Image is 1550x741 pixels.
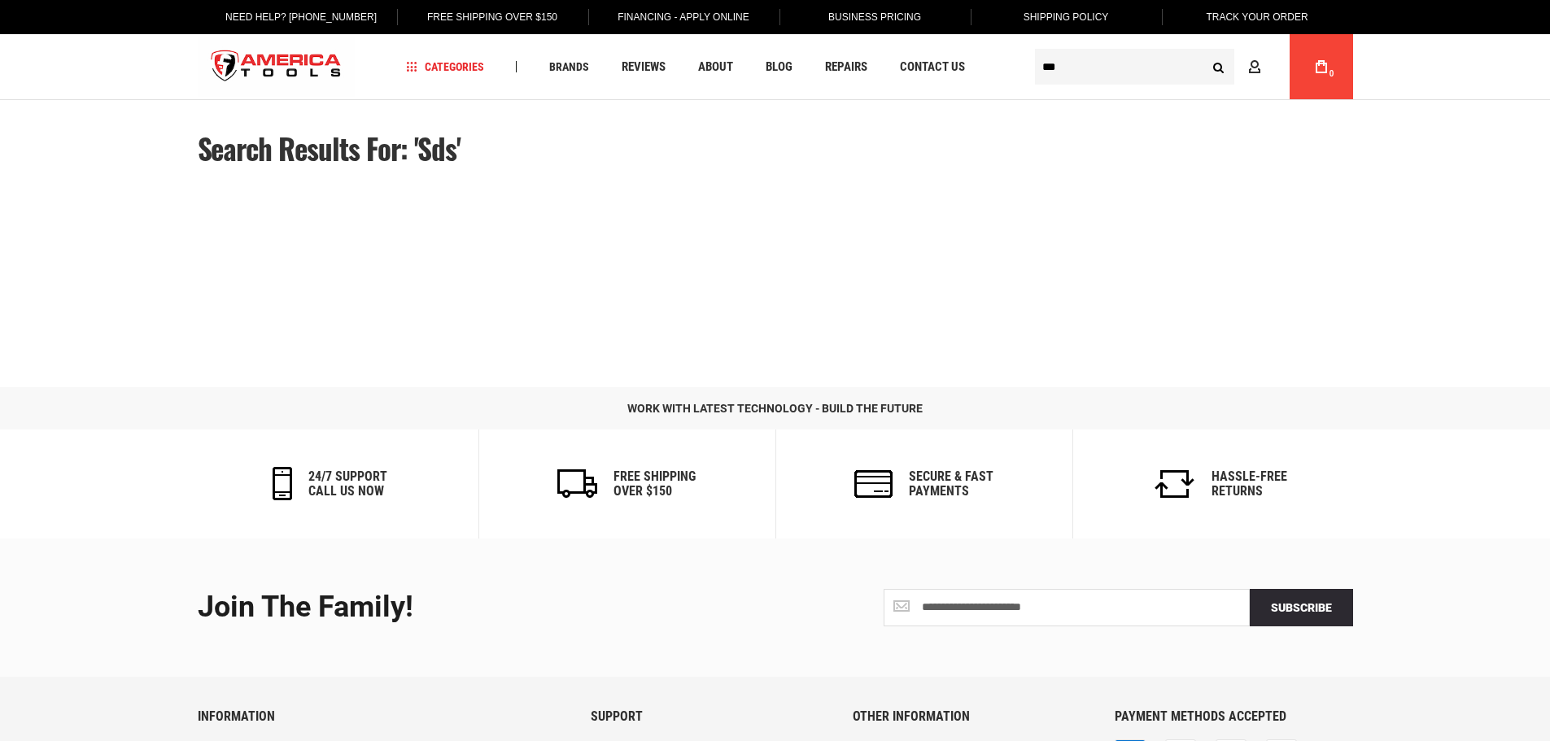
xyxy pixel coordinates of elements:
[818,56,875,78] a: Repairs
[613,469,696,498] h6: Free Shipping Over $150
[591,709,828,724] h6: SUPPORT
[1271,601,1332,614] span: Subscribe
[622,61,666,73] span: Reviews
[1212,469,1287,498] h6: Hassle-Free Returns
[758,56,800,78] a: Blog
[198,591,763,624] div: Join the Family!
[198,709,566,724] h6: INFORMATION
[198,127,461,169] span: Search results for: 'sds'
[825,61,867,73] span: Repairs
[698,61,733,73] span: About
[1203,51,1234,82] button: Search
[198,37,356,98] a: store logo
[909,469,993,498] h6: secure & fast payments
[1115,709,1352,724] h6: PAYMENT METHODS ACCEPTED
[542,56,596,78] a: Brands
[766,61,792,73] span: Blog
[1330,69,1334,78] span: 0
[399,56,491,78] a: Categories
[853,709,1090,724] h6: OTHER INFORMATION
[1250,589,1353,626] button: Subscribe
[900,61,965,73] span: Contact Us
[549,61,589,72] span: Brands
[893,56,972,78] a: Contact Us
[1024,11,1109,23] span: Shipping Policy
[308,469,387,498] h6: 24/7 support call us now
[614,56,673,78] a: Reviews
[1306,34,1337,99] a: 0
[691,56,740,78] a: About
[198,37,356,98] img: America Tools
[406,61,484,72] span: Categories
